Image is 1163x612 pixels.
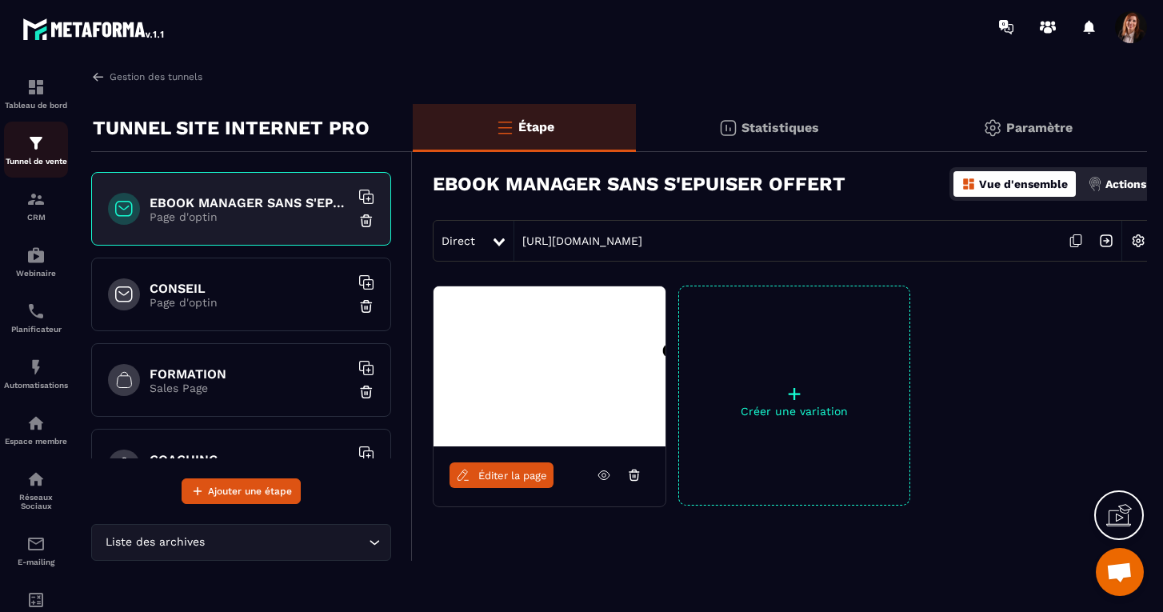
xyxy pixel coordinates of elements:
[679,382,909,405] p: +
[4,290,68,346] a: schedulerschedulerPlanificateur
[4,157,68,166] p: Tunnel de vente
[208,534,365,551] input: Search for option
[1123,226,1153,256] img: setting-w.858f3a88.svg
[442,234,475,247] span: Direct
[4,325,68,334] p: Planificateur
[22,14,166,43] img: logo
[4,66,68,122] a: formationformationTableau de bord
[1006,120,1073,135] p: Paramètre
[679,405,909,418] p: Créer une variation
[433,173,845,195] h3: EBOOK MANAGER SANS S'EPUISER OFFERT
[4,122,68,178] a: formationformationTunnel de vente
[718,118,737,138] img: stats.20deebd0.svg
[741,120,819,135] p: Statistiques
[983,118,1002,138] img: setting-gr.5f69749f.svg
[26,302,46,321] img: scheduler
[358,384,374,400] img: trash
[26,358,46,377] img: automations
[961,177,976,191] img: dashboard-orange.40269519.svg
[478,470,547,482] span: Éditer la page
[26,190,46,209] img: formation
[91,70,106,84] img: arrow
[91,524,391,561] div: Search for option
[4,101,68,110] p: Tableau de bord
[4,458,68,522] a: social-networksocial-networkRéseaux Sociaux
[4,437,68,446] p: Espace membre
[1091,226,1121,256] img: arrow-next.bcc2205e.svg
[4,381,68,390] p: Automatisations
[102,534,208,551] span: Liste des archives
[4,269,68,278] p: Webinaire
[1088,177,1102,191] img: actions.d6e523a2.png
[4,346,68,402] a: automationsautomationsAutomatisations
[4,522,68,578] a: emailemailE-mailing
[182,478,301,504] button: Ajouter une étape
[150,210,350,223] p: Page d'optin
[358,213,374,229] img: trash
[1096,548,1144,596] a: Ouvrir le chat
[26,534,46,554] img: email
[150,382,350,394] p: Sales Page
[150,366,350,382] h6: FORMATION
[91,70,202,84] a: Gestion des tunnels
[150,452,350,467] h6: COACHING
[26,246,46,265] img: automations
[26,414,46,433] img: automations
[4,178,68,234] a: formationformationCRM
[150,296,350,309] p: Page d'optin
[4,213,68,222] p: CRM
[450,462,554,488] a: Éditer la page
[150,281,350,296] h6: CONSEIL
[93,112,370,144] p: TUNNEL SITE INTERNET PRO
[4,402,68,458] a: automationsautomationsEspace membre
[26,470,46,489] img: social-network
[4,493,68,510] p: Réseaux Sociaux
[434,286,665,446] img: image
[4,234,68,290] a: automationsautomationsWebinaire
[358,298,374,314] img: trash
[26,134,46,153] img: formation
[518,119,554,134] p: Étape
[514,234,642,247] a: [URL][DOMAIN_NAME]
[208,483,292,499] span: Ajouter une étape
[26,78,46,97] img: formation
[979,178,1068,190] p: Vue d'ensemble
[495,118,514,137] img: bars-o.4a397970.svg
[1105,178,1146,190] p: Actions
[4,558,68,566] p: E-mailing
[26,590,46,610] img: accountant
[150,195,350,210] h6: EBOOK MANAGER SANS S'EPUISER OFFERT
